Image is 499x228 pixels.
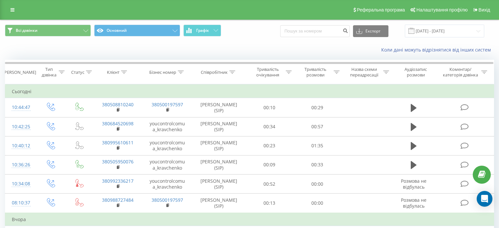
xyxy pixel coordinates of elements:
[152,101,183,108] a: 380500197597
[401,178,426,190] span: Розмова не відбулась
[441,67,480,78] div: Коментар/категорія дзвінка
[12,101,29,114] div: 10:44:47
[246,175,293,194] td: 00:52
[102,120,134,127] a: 380684520698
[299,67,332,78] div: Тривалість розмови
[192,175,246,194] td: [PERSON_NAME] (SIP)
[41,67,57,78] div: Тип дзвінка
[12,120,29,133] div: 10:42:25
[16,28,37,33] span: Всі дзвінки
[183,25,221,36] button: Графік
[142,175,192,194] td: youcontrolcomua_kravchenko
[293,98,341,117] td: 00:29
[12,177,29,190] div: 10:34:08
[293,194,341,213] td: 00:00
[479,7,490,12] span: Вихід
[293,117,341,136] td: 00:57
[3,70,36,75] div: [PERSON_NAME]
[381,47,494,53] a: Коли дані можуть відрізнятися вiд інших систем
[201,70,228,75] div: Співробітник
[280,25,350,37] input: Пошук за номером
[5,213,494,226] td: Вчора
[357,7,405,12] span: Реферальна програма
[142,136,192,155] td: youcontrolcomua_kravchenko
[246,117,293,136] td: 00:34
[246,194,293,213] td: 00:13
[102,178,134,184] a: 380992336217
[293,136,341,155] td: 01:35
[152,197,183,203] a: 380500197597
[401,197,426,209] span: Розмова не відбулась
[246,98,293,117] td: 00:10
[192,117,246,136] td: [PERSON_NAME] (SIP)
[102,197,134,203] a: 380988727484
[102,101,134,108] a: 380508810240
[12,158,29,171] div: 10:36:26
[192,155,246,174] td: [PERSON_NAME] (SIP)
[347,67,382,78] div: Назва схеми переадресації
[12,197,29,209] div: 08:10:37
[416,7,468,12] span: Налаштування профілю
[353,25,388,37] button: Експорт
[293,175,341,194] td: 00:00
[5,85,494,98] td: Сьогодні
[94,25,180,36] button: Основний
[397,67,435,78] div: Аудіозапис розмови
[477,191,492,207] div: Open Intercom Messenger
[107,70,119,75] div: Клієнт
[71,70,84,75] div: Статус
[196,28,209,33] span: Графік
[12,139,29,152] div: 10:40:12
[192,98,246,117] td: [PERSON_NAME] (SIP)
[5,25,91,36] button: Всі дзвінки
[246,136,293,155] td: 00:23
[142,155,192,174] td: youcontrolcomua_kravchenko
[102,158,134,165] a: 380505950076
[252,67,284,78] div: Тривалість очікування
[142,117,192,136] td: youcontrolcomua_kravchenko
[293,155,341,174] td: 00:33
[192,136,246,155] td: [PERSON_NAME] (SIP)
[149,70,176,75] div: Бізнес номер
[192,194,246,213] td: [PERSON_NAME] (SIP)
[102,139,134,146] a: 380995610611
[246,155,293,174] td: 00:09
